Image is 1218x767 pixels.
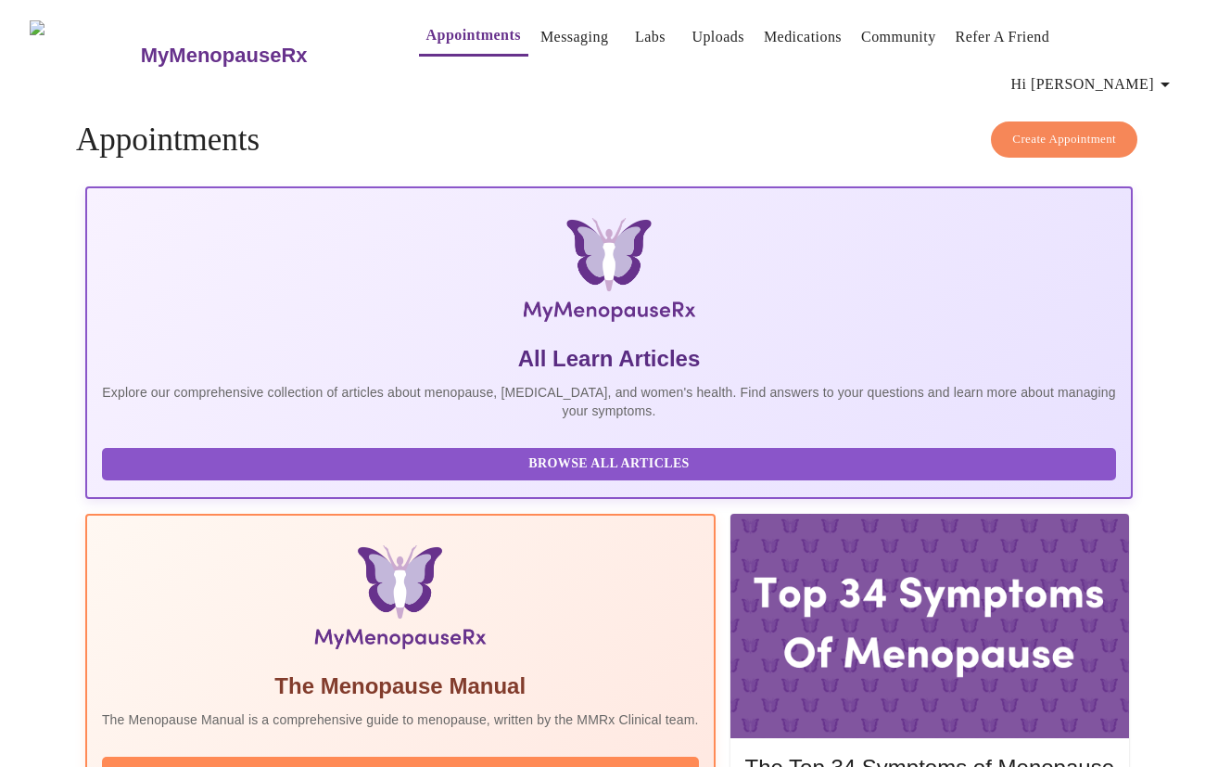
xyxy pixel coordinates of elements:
[426,22,521,48] a: Appointments
[756,19,849,56] button: Medications
[684,19,752,56] button: Uploads
[635,24,666,50] a: Labs
[620,19,679,56] button: Labs
[854,19,944,56] button: Community
[533,19,615,56] button: Messaging
[948,19,1058,56] button: Refer a Friend
[141,44,308,68] h3: MyMenopauseRx
[1012,129,1116,150] span: Create Appointment
[1004,66,1184,103] button: Hi [PERSON_NAME]
[764,24,842,50] a: Medications
[138,23,381,88] a: MyMenopauseRx
[102,454,1121,470] a: Browse All Articles
[30,20,138,90] img: MyMenopauseRx Logo
[1011,71,1176,97] span: Hi [PERSON_NAME]
[419,17,528,57] button: Appointments
[76,121,1142,159] h4: Appointments
[121,453,1097,476] span: Browse All Articles
[861,24,936,50] a: Community
[102,344,1116,374] h5: All Learn Articles
[691,24,744,50] a: Uploads
[197,545,603,657] img: Menopause Manual
[102,710,699,729] p: The Menopause Manual is a comprehensive guide to menopause, written by the MMRx Clinical team.
[991,121,1137,158] button: Create Appointment
[956,24,1050,50] a: Refer a Friend
[102,383,1116,420] p: Explore our comprehensive collection of articles about menopause, [MEDICAL_DATA], and women's hea...
[260,218,959,329] img: MyMenopauseRx Logo
[102,448,1116,480] button: Browse All Articles
[540,24,608,50] a: Messaging
[102,671,699,701] h5: The Menopause Manual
